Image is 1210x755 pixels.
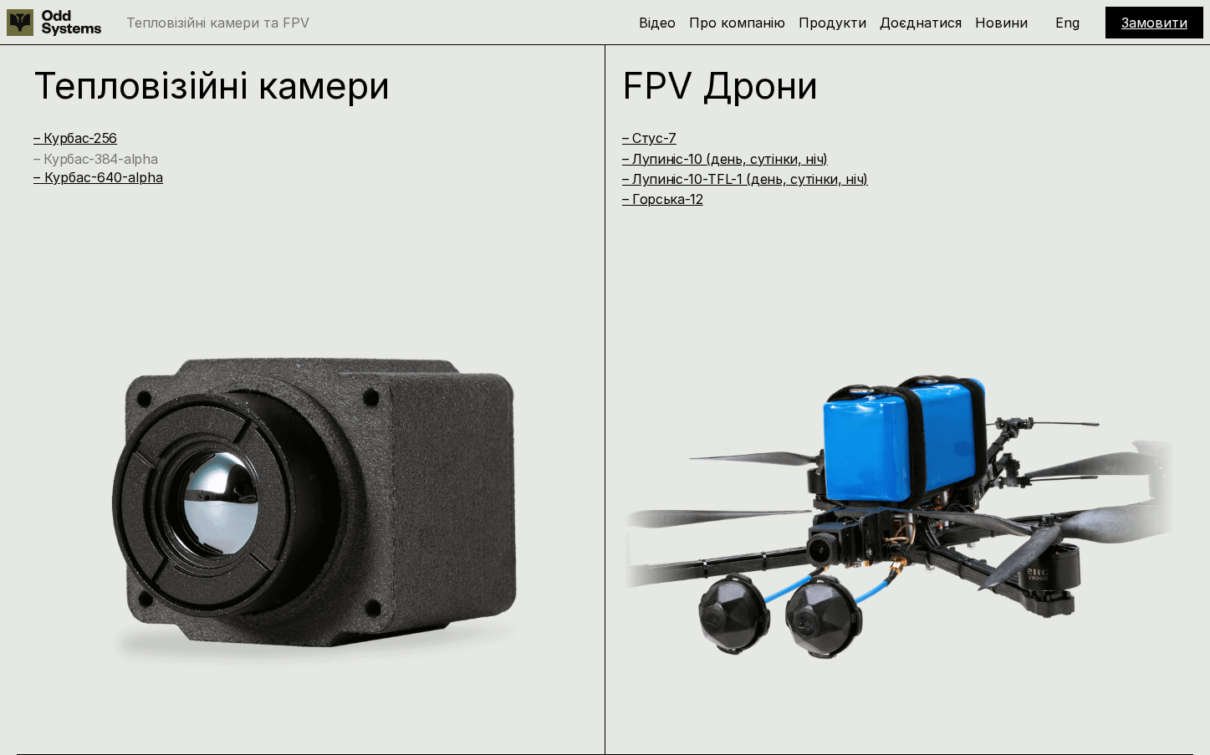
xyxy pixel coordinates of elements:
a: – Лупиніс-10 (день, сутінки, ніч) [622,150,828,167]
p: Eng [1055,16,1080,29]
a: – Стус-7 [622,130,676,146]
a: – Лупиніс-10-TFL-1 (день, сутінки, ніч) [622,171,869,187]
a: Доєднатися [880,14,962,31]
a: Про компанію [689,14,785,31]
p: Тепловізійні камери та FPV [126,16,309,29]
a: Новини [975,14,1028,31]
a: Продукти [799,14,866,31]
a: Відео [639,14,676,31]
a: – Горська-12 [622,191,703,207]
a: – Курбас-256 [33,130,117,146]
h1: Тепловізійні камери [33,67,555,104]
h1: FPV Дрони [622,67,1144,104]
a: – Курбас-640-alpha [33,169,163,186]
a: – Курбас-384-alpha [33,150,157,167]
a: Замовити [1121,14,1187,31]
